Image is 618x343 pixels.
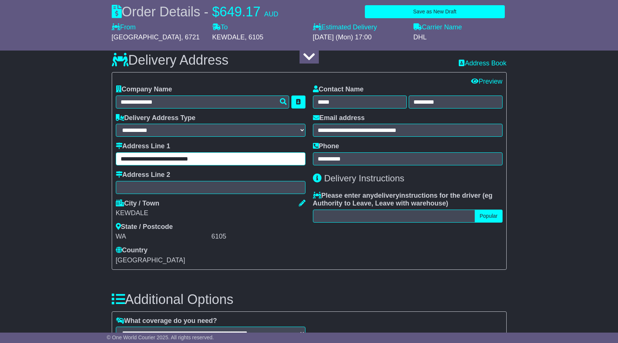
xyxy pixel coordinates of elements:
[116,200,160,208] label: City / Town
[116,171,170,179] label: Address Line 2
[212,23,228,32] label: To
[245,33,264,41] span: , 6105
[116,142,170,151] label: Address Line 1
[475,210,502,223] button: Popular
[313,192,503,208] label: Please enter any instructions for the driver ( )
[116,317,217,325] label: What coverage do you need?
[413,23,462,32] label: Carrier Name
[264,10,278,18] span: AUD
[471,78,502,85] a: Preview
[112,23,136,32] label: From
[116,114,196,122] label: Delivery Address Type
[313,33,406,42] div: [DATE] (Mon) 17:00
[324,173,404,183] span: Delivery Instructions
[313,114,365,122] label: Email address
[365,5,504,18] button: Save as New Draft
[374,192,399,199] span: delivery
[313,23,406,32] label: Estimated Delivery
[116,223,173,231] label: State / Postcode
[220,4,261,19] span: 649.17
[313,142,339,151] label: Phone
[459,59,506,67] a: Address Book
[413,33,507,42] div: DHL
[116,85,172,94] label: Company Name
[181,33,200,41] span: , 6721
[112,292,507,307] h3: Additional Options
[212,33,245,41] span: KEWDALE
[107,334,214,340] span: © One World Courier 2025. All rights reserved.
[112,4,278,20] div: Order Details -
[313,85,364,94] label: Contact Name
[112,53,229,68] h3: Delivery Address
[212,233,305,241] div: 6105
[116,233,210,241] div: WA
[212,4,220,19] span: $
[116,256,185,264] span: [GEOGRAPHIC_DATA]
[313,192,493,207] span: eg Authority to Leave, Leave with warehouse
[116,246,148,255] label: Country
[116,209,305,217] div: KEWDALE
[112,33,181,41] span: [GEOGRAPHIC_DATA]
